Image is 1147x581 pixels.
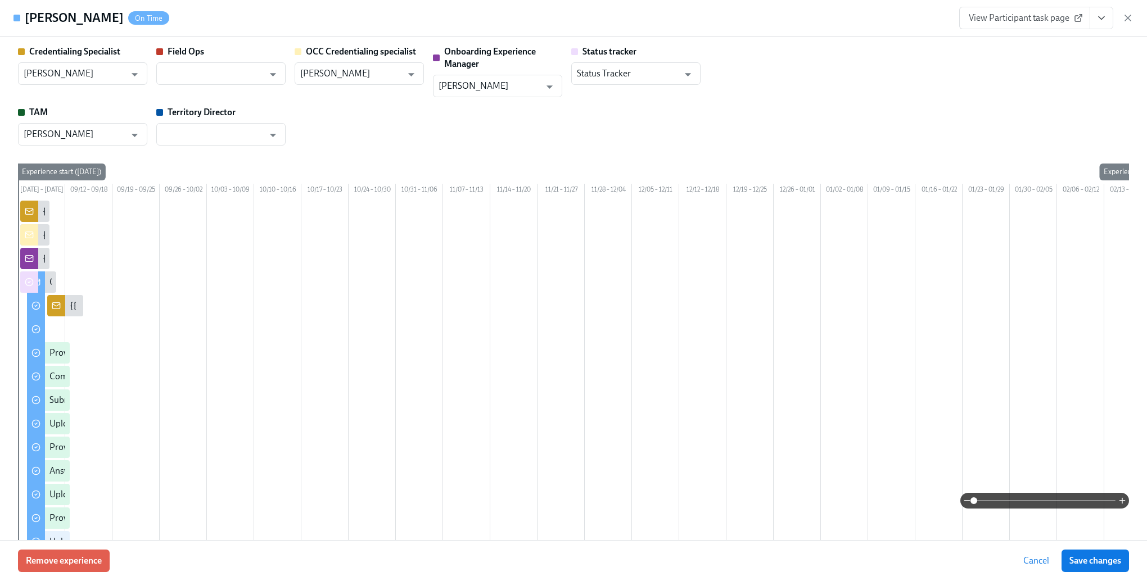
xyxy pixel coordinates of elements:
[49,417,218,430] div: Upload a PDF of your dental school diploma
[49,512,262,524] div: Provide your National Provider Identifier Number (NPI)
[868,184,915,198] div: 01/09 – 01/15
[774,184,821,198] div: 12/26 – 01/01
[444,46,536,69] strong: Onboarding Experience Manager
[969,12,1081,24] span: View Participant task page
[585,184,632,198] div: 11/28 – 12/04
[821,184,868,198] div: 01/02 – 01/08
[582,46,636,57] strong: Status tracker
[1010,184,1057,198] div: 01/30 – 02/05
[43,205,308,217] div: {{ participant.fullName }} has been enrolled in the Dado Pre-boarding
[49,276,205,288] div: Getting started at [GEOGRAPHIC_DATA]
[126,66,143,83] button: Open
[70,299,218,312] div: {{ participant.fullName }} is a new grad
[128,14,169,22] span: On Time
[49,465,225,477] div: Answer the credentialing disclosure questions
[25,10,124,26] h4: [PERSON_NAME]
[963,184,1010,198] div: 01/23 – 01/29
[679,184,726,198] div: 12/12 – 12/18
[264,66,282,83] button: Open
[65,184,112,198] div: 09/12 – 09/18
[541,78,558,96] button: Open
[168,46,204,57] strong: Field Ops
[49,394,192,406] div: Submit your resume for credentialing
[1023,555,1049,566] span: Cancel
[1090,7,1113,29] button: View task page
[306,46,416,57] strong: OCC Credentialing specialist
[349,184,396,198] div: 10/24 – 10/30
[726,184,774,198] div: 12/19 – 12/25
[49,347,252,359] div: Provide key information for the credentialing process
[301,184,349,198] div: 10/17 – 10/23
[254,184,301,198] div: 10/10 – 10/16
[1015,550,1057,572] button: Cancel
[112,184,160,198] div: 09/19 – 09/25
[43,229,336,241] div: {{ participant.fullName }} has been enrolled in the state credentialing process
[396,184,443,198] div: 10/31 – 11/06
[1069,555,1121,566] span: Save changes
[49,535,274,548] div: Upload your federal Controlled Substance Certificate (DEA)
[43,252,308,265] div: {{ participant.fullName }} has been enrolled in the Dado Pre-boarding
[49,370,317,383] div: Complete the malpractice insurance information and application form
[915,184,963,198] div: 01/16 – 01/22
[168,107,236,117] strong: Territory Director
[17,164,106,180] div: Experience start ([DATE])
[264,126,282,144] button: Open
[26,555,102,566] span: Remove experience
[49,488,159,501] div: Upload your dental licensure
[959,7,1090,29] a: View Participant task page
[126,126,143,144] button: Open
[18,184,65,198] div: [DATE] – [DATE]
[679,66,697,83] button: Open
[538,184,585,198] div: 11/21 – 11/27
[29,107,48,117] strong: TAM
[18,550,110,572] button: Remove experience
[632,184,679,198] div: 12/05 – 12/11
[443,184,490,198] div: 11/07 – 11/13
[29,46,120,57] strong: Credentialing Specialist
[160,184,207,198] div: 09/26 – 10/02
[403,66,420,83] button: Open
[1062,550,1129,572] button: Save changes
[1057,184,1104,198] div: 02/06 – 02/12
[49,441,257,453] div: Provide a copy of your residency completion certificate
[207,184,254,198] div: 10/03 – 10/09
[490,184,538,198] div: 11/14 – 11/20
